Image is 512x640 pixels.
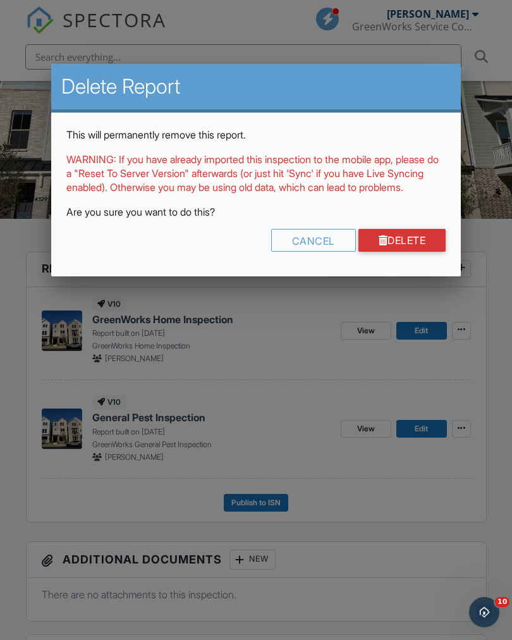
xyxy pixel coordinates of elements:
span: 10 [495,597,509,607]
h2: Delete Report [61,74,451,99]
div: Cancel [271,229,356,252]
a: Delete [358,229,446,252]
p: This will permanently remove this report. [66,128,446,142]
p: Are you sure you want to do this? [66,205,446,219]
p: WARNING: If you have already imported this inspection to the mobile app, please do a "Reset To Se... [66,152,446,195]
iframe: Intercom live chat [469,597,499,627]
